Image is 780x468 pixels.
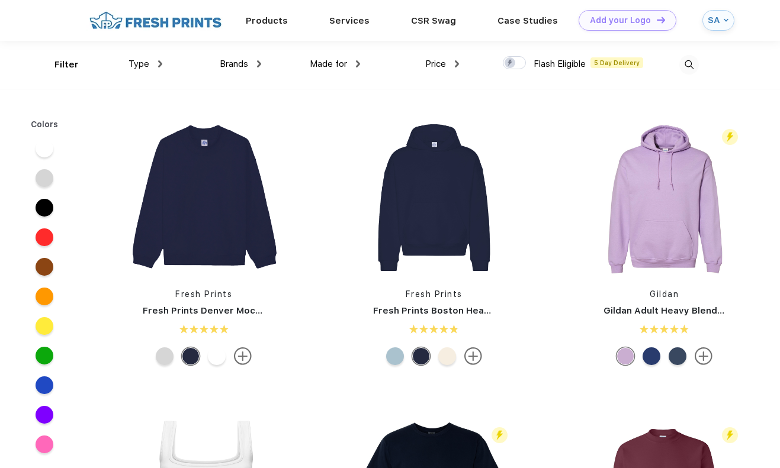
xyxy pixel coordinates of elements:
[590,15,651,25] div: Add your Logo
[406,289,463,299] a: Fresh Prints
[125,119,283,276] img: func=resize&h=266
[657,17,665,23] img: DT
[724,18,728,22] img: arrow_down_blue.svg
[208,347,226,365] div: White
[722,427,738,443] img: flash_active_toggle.svg
[643,347,660,365] div: Hthr Sport Royal
[355,119,513,276] img: func=resize&h=266
[464,347,482,365] img: more.svg
[708,15,721,25] div: SA
[356,60,360,67] img: dropdown.png
[329,15,370,26] a: Services
[257,60,261,67] img: dropdown.png
[438,347,456,365] div: Buttermilk
[220,59,248,69] span: Brands
[246,15,288,26] a: Products
[386,347,404,365] div: Slate Blue
[617,347,634,365] div: Orchid
[412,347,430,365] div: Navy
[534,59,586,69] span: Flash Eligible
[492,427,508,443] img: flash_active_toggle.svg
[182,347,200,365] div: Navy
[679,55,699,75] img: desktop_search.svg
[590,57,643,68] span: 5 Day Delivery
[373,305,560,316] a: Fresh Prints Boston Heavyweight Hoodie
[22,118,68,131] div: Colors
[175,289,232,299] a: Fresh Prints
[425,59,446,69] span: Price
[86,10,225,31] img: fo%20logo%202.webp
[129,59,149,69] span: Type
[669,347,686,365] div: Indigo Blue
[156,347,174,365] div: Ash Grey mto
[586,119,743,276] img: func=resize&h=266
[695,347,712,365] img: more.svg
[54,58,79,72] div: Filter
[143,305,400,316] a: Fresh Prints Denver Mock Neck Heavyweight Sweatshirt
[455,60,459,67] img: dropdown.png
[650,289,679,299] a: Gildan
[158,60,162,67] img: dropdown.png
[310,59,347,69] span: Made for
[234,347,252,365] img: more.svg
[411,15,456,26] a: CSR Swag
[722,129,738,145] img: flash_active_toggle.svg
